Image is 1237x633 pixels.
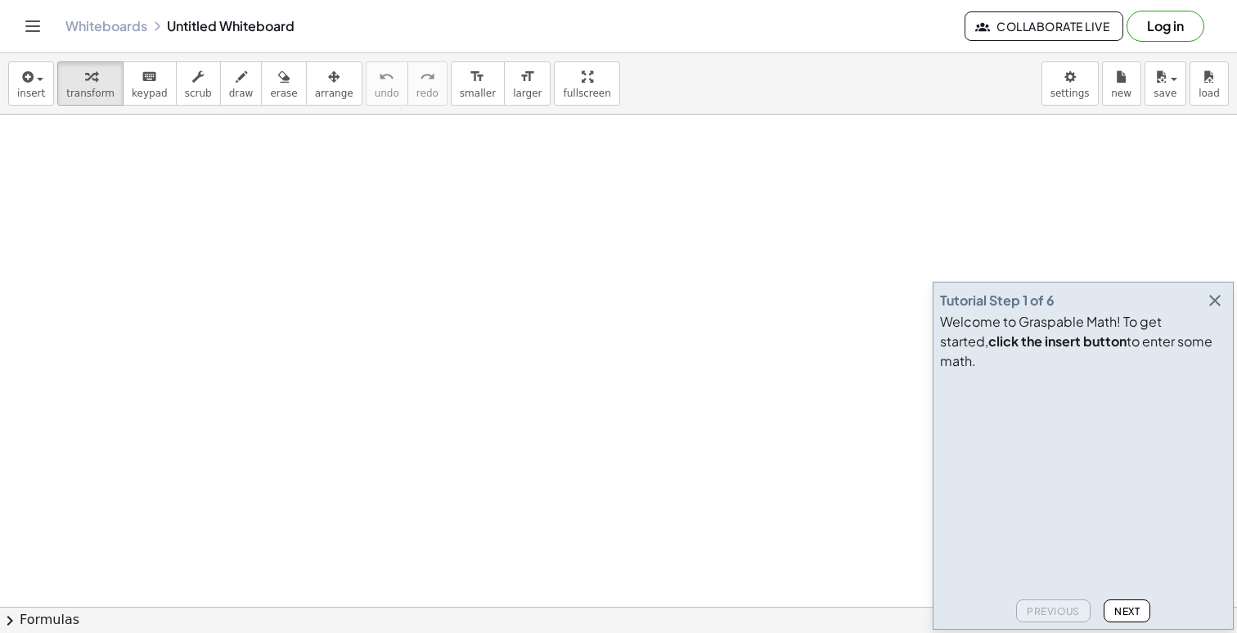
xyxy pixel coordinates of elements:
[66,88,115,99] span: transform
[520,67,535,87] i: format_size
[940,312,1226,371] div: Welcome to Graspable Math! To get started, to enter some math.
[261,61,306,106] button: erase
[1199,88,1220,99] span: load
[965,11,1123,41] button: Collaborate Live
[460,88,496,99] span: smaller
[513,88,542,99] span: larger
[142,67,157,87] i: keyboard
[220,61,263,106] button: draw
[8,61,54,106] button: insert
[470,67,485,87] i: format_size
[65,18,147,34] a: Whiteboards
[375,88,399,99] span: undo
[1127,11,1204,42] button: Log in
[1111,88,1131,99] span: new
[988,332,1127,350] b: click the insert button
[504,61,551,106] button: format_sizelarger
[1154,88,1176,99] span: save
[1104,599,1150,622] button: Next
[416,88,439,99] span: redo
[1102,61,1141,106] button: new
[1041,61,1099,106] button: settings
[1145,61,1186,106] button: save
[366,61,408,106] button: undoundo
[57,61,124,106] button: transform
[563,88,610,99] span: fullscreen
[451,61,505,106] button: format_sizesmaller
[132,88,168,99] span: keypad
[176,61,221,106] button: scrub
[17,88,45,99] span: insert
[1050,88,1090,99] span: settings
[554,61,619,106] button: fullscreen
[270,88,297,99] span: erase
[978,19,1109,34] span: Collaborate Live
[1190,61,1229,106] button: load
[379,67,394,87] i: undo
[407,61,448,106] button: redoredo
[185,88,212,99] span: scrub
[420,67,435,87] i: redo
[306,61,362,106] button: arrange
[229,88,254,99] span: draw
[123,61,177,106] button: keyboardkeypad
[940,291,1055,310] div: Tutorial Step 1 of 6
[20,13,46,39] button: Toggle navigation
[315,88,353,99] span: arrange
[1114,605,1140,617] span: Next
